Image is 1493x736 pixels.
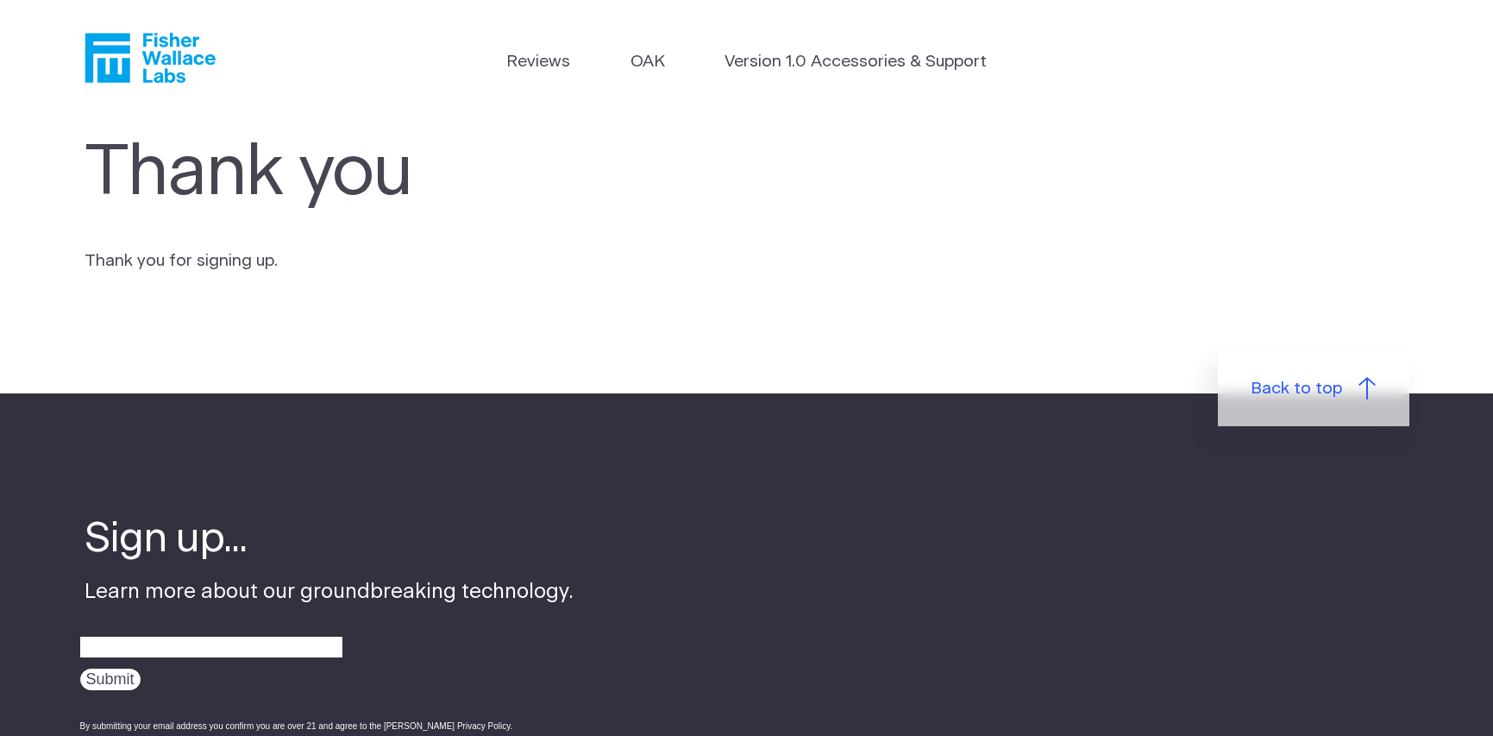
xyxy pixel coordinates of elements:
span: Back to top [1251,377,1342,402]
a: Back to top [1218,352,1409,426]
a: Fisher Wallace [85,33,216,83]
div: By submitting your email address you confirm you are over 21 and agree to the [PERSON_NAME] Priva... [80,720,574,733]
a: Reviews [506,50,570,75]
a: Version 1.0 Accessories & Support [725,50,987,75]
span: Thank you for signing up. [85,253,278,269]
h4: Sign up... [85,513,574,568]
input: Submit [80,669,141,690]
a: OAK [630,50,665,75]
h1: Thank you [85,133,830,215]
